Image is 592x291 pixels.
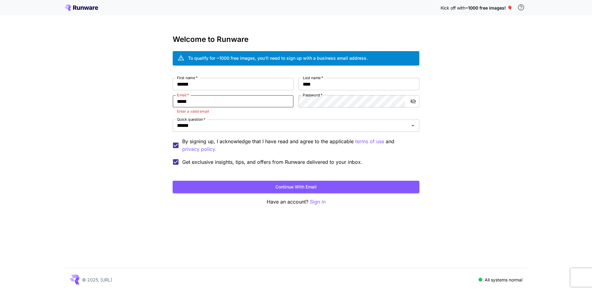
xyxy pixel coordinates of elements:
[173,198,419,206] p: Have an account?
[182,158,362,166] span: Get exclusive insights, tips, and offers from Runware delivered to your inbox.
[182,145,216,153] button: By signing up, I acknowledge that I have read and agree to the applicable terms of use and
[188,55,368,61] div: To qualify for ~1000 free images, you’ll need to sign up with a business email address.
[408,96,419,107] button: toggle password visibility
[177,92,189,98] label: Email
[303,92,323,98] label: Password
[310,198,326,206] button: Sign in
[515,1,527,14] button: In order to qualify for free credit, you need to sign up with a business email address and click ...
[173,35,419,44] h3: Welcome to Runware
[485,277,522,283] p: All systems normal
[465,5,512,10] span: ~1000 free images! 🎈
[303,75,323,80] label: Last name
[177,75,198,80] label: First name
[182,138,414,153] p: By signing up, I acknowledge that I have read and agree to the applicable and
[355,138,384,145] button: By signing up, I acknowledge that I have read and agree to the applicable and privacy policy.
[409,121,417,130] button: Open
[177,117,205,122] label: Quick question
[82,277,112,283] p: © 2025, [URL]
[177,108,289,115] p: Enter a valid email
[182,145,216,153] p: privacy policy.
[355,138,384,145] p: terms of use
[173,181,419,193] button: Continue with email
[441,5,465,10] span: Kick off with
